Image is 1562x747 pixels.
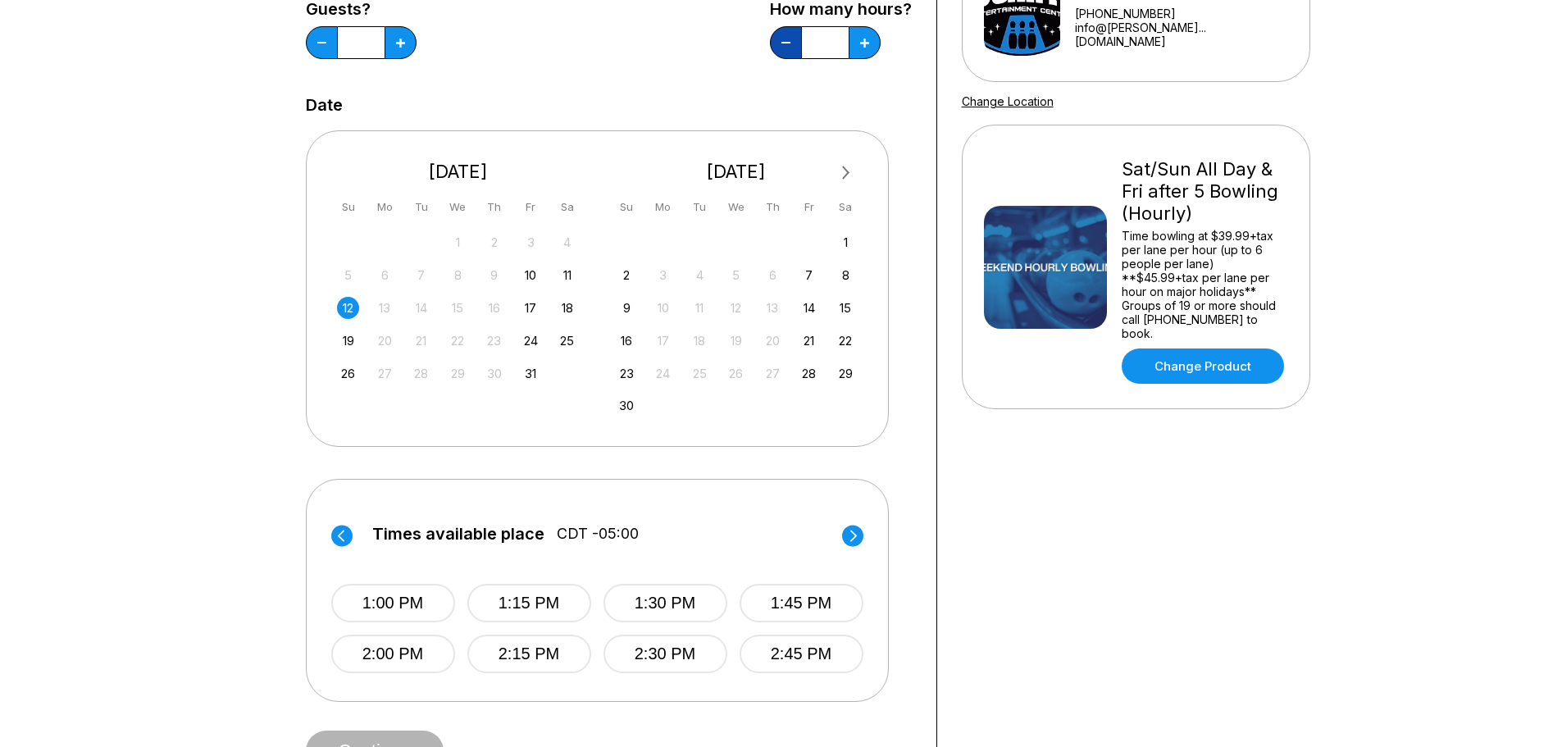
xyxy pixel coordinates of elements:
div: Choose Saturday, October 11th, 2025 [556,264,578,286]
div: Th [762,196,784,218]
div: Not available Thursday, October 9th, 2025 [483,264,505,286]
div: Choose Sunday, November 2nd, 2025 [616,264,638,286]
div: Choose Friday, October 10th, 2025 [520,264,542,286]
div: Not available Monday, October 27th, 2025 [374,362,396,385]
div: Not available Monday, November 17th, 2025 [652,330,674,352]
div: Choose Saturday, November 1st, 2025 [835,231,857,253]
div: Sat/Sun All Day & Fri after 5 Bowling (Hourly) [1122,158,1288,225]
div: Mo [652,196,674,218]
div: Choose Sunday, October 12th, 2025 [337,297,359,319]
div: Not available Thursday, November 6th, 2025 [762,264,784,286]
div: Not available Monday, November 3rd, 2025 [652,264,674,286]
div: Choose Friday, October 17th, 2025 [520,297,542,319]
button: 2:45 PM [740,635,863,673]
div: month 2025-11 [613,230,859,417]
div: Not available Tuesday, November 11th, 2025 [689,297,711,319]
div: Choose Saturday, November 29th, 2025 [835,362,857,385]
div: [PHONE_NUMBER] [1075,7,1288,20]
div: Not available Monday, October 6th, 2025 [374,264,396,286]
div: Not available Thursday, November 20th, 2025 [762,330,784,352]
div: Su [616,196,638,218]
label: Date [306,96,343,114]
div: Choose Friday, October 24th, 2025 [520,330,542,352]
div: Choose Sunday, November 23rd, 2025 [616,362,638,385]
div: Fr [798,196,820,218]
div: Not available Wednesday, November 26th, 2025 [725,362,747,385]
div: Not available Wednesday, October 8th, 2025 [447,264,469,286]
button: 1:15 PM [467,584,591,622]
div: Choose Friday, November 7th, 2025 [798,264,820,286]
div: Sa [556,196,578,218]
div: Choose Saturday, November 22nd, 2025 [835,330,857,352]
div: Not available Tuesday, October 21st, 2025 [410,330,432,352]
div: Choose Sunday, October 19th, 2025 [337,330,359,352]
div: Choose Sunday, October 26th, 2025 [337,362,359,385]
div: Choose Sunday, November 16th, 2025 [616,330,638,352]
img: Sat/Sun All Day & Fri after 5 Bowling (Hourly) [984,206,1107,329]
div: Choose Friday, November 21st, 2025 [798,330,820,352]
div: Choose Sunday, November 9th, 2025 [616,297,638,319]
div: Not available Thursday, October 30th, 2025 [483,362,505,385]
div: [DATE] [331,161,585,183]
button: 2:00 PM [331,635,455,673]
div: Not available Thursday, October 16th, 2025 [483,297,505,319]
div: Not available Wednesday, October 1st, 2025 [447,231,469,253]
div: Choose Saturday, October 18th, 2025 [556,297,578,319]
div: Choose Saturday, November 8th, 2025 [835,264,857,286]
div: Not available Monday, October 13th, 2025 [374,297,396,319]
a: info@[PERSON_NAME]...[DOMAIN_NAME] [1075,20,1288,48]
div: Not available Wednesday, November 12th, 2025 [725,297,747,319]
div: [DATE] [609,161,863,183]
button: 2:15 PM [467,635,591,673]
div: month 2025-10 [335,230,581,385]
div: Not available Monday, November 24th, 2025 [652,362,674,385]
div: Not available Thursday, November 13th, 2025 [762,297,784,319]
div: Time bowling at $39.99+tax per lane per hour (up to 6 people per lane) **$45.99+tax per lane per ... [1122,229,1288,340]
div: Choose Saturday, October 25th, 2025 [556,330,578,352]
button: 1:45 PM [740,584,863,622]
div: Not available Tuesday, October 7th, 2025 [410,264,432,286]
div: Not available Tuesday, November 18th, 2025 [689,330,711,352]
div: Not available Wednesday, November 5th, 2025 [725,264,747,286]
div: Not available Thursday, November 27th, 2025 [762,362,784,385]
div: Choose Friday, November 28th, 2025 [798,362,820,385]
div: Mo [374,196,396,218]
span: Times available place [372,525,544,543]
a: Change Location [962,94,1054,108]
div: Not available Monday, November 10th, 2025 [652,297,674,319]
div: Not available Wednesday, October 22nd, 2025 [447,330,469,352]
span: CDT -05:00 [557,525,639,543]
button: 1:00 PM [331,584,455,622]
div: Not available Wednesday, October 15th, 2025 [447,297,469,319]
div: Not available Wednesday, November 19th, 2025 [725,330,747,352]
button: 2:30 PM [603,635,727,673]
div: Not available Saturday, October 4th, 2025 [556,231,578,253]
div: We [725,196,747,218]
div: We [447,196,469,218]
div: Not available Tuesday, November 4th, 2025 [689,264,711,286]
div: Su [337,196,359,218]
button: 1:30 PM [603,584,727,622]
div: Tu [689,196,711,218]
a: Change Product [1122,348,1284,384]
div: Not available Sunday, October 5th, 2025 [337,264,359,286]
div: Not available Thursday, October 23rd, 2025 [483,330,505,352]
div: Not available Tuesday, October 28th, 2025 [410,362,432,385]
div: Choose Friday, October 31st, 2025 [520,362,542,385]
div: Not available Monday, October 20th, 2025 [374,330,396,352]
div: Th [483,196,505,218]
div: Choose Saturday, November 15th, 2025 [835,297,857,319]
div: Not available Tuesday, November 25th, 2025 [689,362,711,385]
div: Not available Thursday, October 2nd, 2025 [483,231,505,253]
div: Not available Tuesday, October 14th, 2025 [410,297,432,319]
div: Not available Wednesday, October 29th, 2025 [447,362,469,385]
div: Fr [520,196,542,218]
div: Choose Sunday, November 30th, 2025 [616,394,638,417]
div: Not available Friday, October 3rd, 2025 [520,231,542,253]
div: Choose Friday, November 14th, 2025 [798,297,820,319]
button: Next Month [833,160,859,186]
div: Sa [835,196,857,218]
div: Tu [410,196,432,218]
